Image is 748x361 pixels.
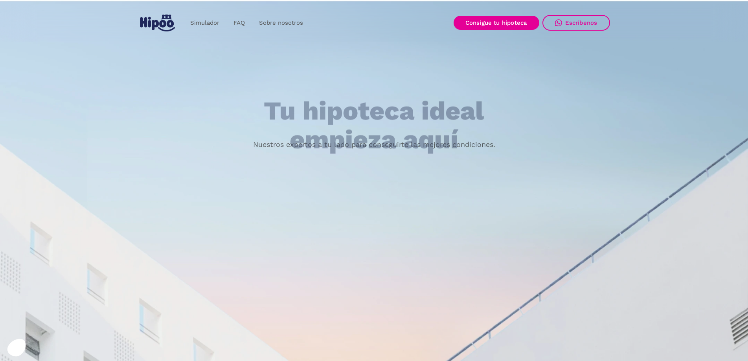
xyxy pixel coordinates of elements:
[252,15,310,31] a: Sobre nosotros
[454,16,539,30] a: Consigue tu hipoteca
[138,11,177,35] a: home
[183,15,226,31] a: Simulador
[225,97,523,154] h1: Tu hipoteca ideal empieza aquí
[565,19,597,26] div: Escríbenos
[226,15,252,31] a: FAQ
[542,15,610,31] a: Escríbenos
